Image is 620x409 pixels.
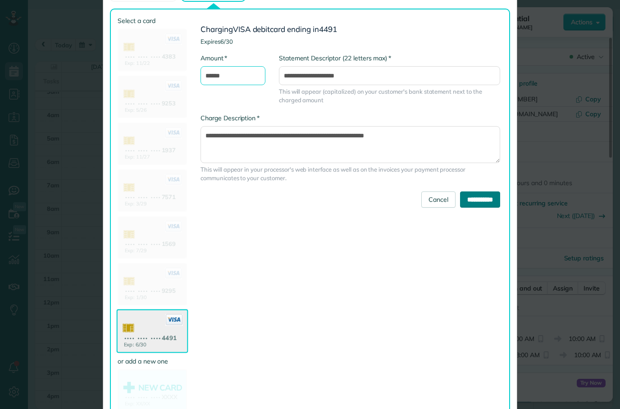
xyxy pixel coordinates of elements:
span: This will appear (capitalized) on your customer's bank statement next to the charged amount [279,87,500,105]
span: VISA [233,24,251,34]
h3: Charging card ending in [201,25,500,34]
a: Cancel [421,191,456,208]
span: This will appear in your processor's web interface as well as on the invoices your payment proces... [201,165,500,182]
label: Statement Descriptor (22 letters max) [279,54,391,63]
label: Select a card [118,16,187,25]
label: or add a new one [118,357,187,366]
span: 4491 [319,24,337,34]
h4: Expires [201,38,500,45]
span: debit [253,24,270,34]
label: Charge Description [201,114,260,123]
label: Amount [201,54,227,63]
span: 6/30 [220,38,233,45]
